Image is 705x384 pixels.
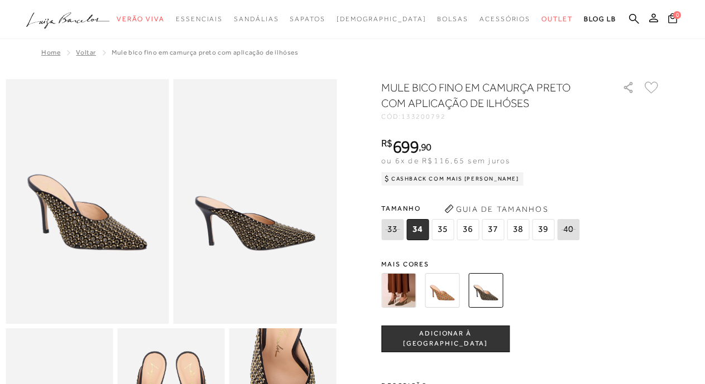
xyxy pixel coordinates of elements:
span: ADICIONAR À [GEOGRAPHIC_DATA] [382,329,509,348]
span: 37 [482,219,504,240]
a: categoryNavScreenReaderText [290,9,325,30]
a: Home [41,48,60,56]
span: 38 [507,219,529,240]
i: , [419,142,431,152]
span: Sapatos [290,15,325,23]
span: MULE BICO FINO EM CAMURÇA PRETO COM APLICAÇÃO DE ILHÓSES [112,48,299,56]
img: MULE BICO FINO EM CAMURÇA CAFÉ COM APLICAÇÃO DE ILHÓSES [381,273,416,308]
img: image [174,79,337,324]
a: categoryNavScreenReaderText [176,9,223,30]
span: BLOG LB [584,15,616,23]
img: image [6,79,169,324]
span: 699 [392,137,419,157]
i: R$ [381,138,392,148]
span: Acessórios [479,15,530,23]
span: 35 [431,219,454,240]
a: BLOG LB [584,9,616,30]
span: Verão Viva [117,15,165,23]
a: Voltar [76,48,96,56]
span: Sandálias [234,15,279,23]
span: Tamanho [381,200,582,217]
button: ADICIONAR À [GEOGRAPHIC_DATA] [381,325,510,352]
span: Bolsas [437,15,468,23]
span: 36 [457,219,479,240]
span: 133200792 [401,113,446,120]
button: 0 [665,12,680,27]
button: Guia de Tamanhos [440,200,552,218]
span: ou 6x de R$116,65 sem juros [381,156,510,165]
span: Outlet [541,15,573,23]
span: 0 [673,11,681,19]
span: 39 [532,219,554,240]
img: MULE BICO FINO EM CAMURÇA CARAMELO COM APLICAÇÃO DE ILHÓSES [425,273,459,308]
a: noSubCategoriesText [337,9,426,30]
span: 34 [406,219,429,240]
span: 40 [557,219,579,240]
a: categoryNavScreenReaderText [234,9,279,30]
span: Mais cores [381,261,660,268]
a: categoryNavScreenReaderText [437,9,468,30]
span: 90 [421,141,431,153]
a: categoryNavScreenReaderText [117,9,165,30]
span: Essenciais [176,15,223,23]
a: categoryNavScreenReaderText [479,9,530,30]
div: CÓD: [381,113,605,120]
a: categoryNavScreenReaderText [541,9,573,30]
span: 33 [381,219,404,240]
span: [DEMOGRAPHIC_DATA] [337,15,426,23]
div: Cashback com Mais [PERSON_NAME] [381,172,524,186]
h1: MULE BICO FINO EM CAMURÇA PRETO COM APLICAÇÃO DE ILHÓSES [381,80,591,111]
img: MULE BICO FINO EM CAMURÇA PRETO COM APLICAÇÃO DE ILHÓSES [468,273,503,308]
